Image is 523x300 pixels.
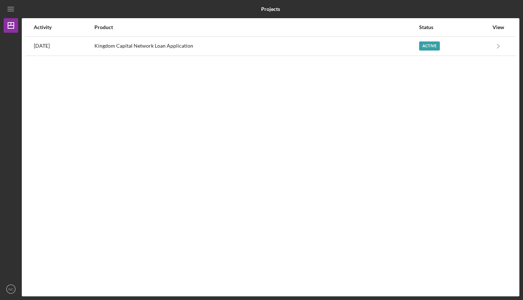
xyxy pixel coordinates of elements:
button: NC [4,282,18,296]
div: Product [94,24,419,30]
div: Active [419,41,440,51]
div: View [489,24,507,30]
time: 2025-08-30 20:35 [34,43,50,49]
div: Kingdom Capital Network Loan Application [94,37,419,55]
div: Status [419,24,488,30]
div: Activity [34,24,94,30]
text: NC [8,287,13,291]
b: Projects [261,6,280,12]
